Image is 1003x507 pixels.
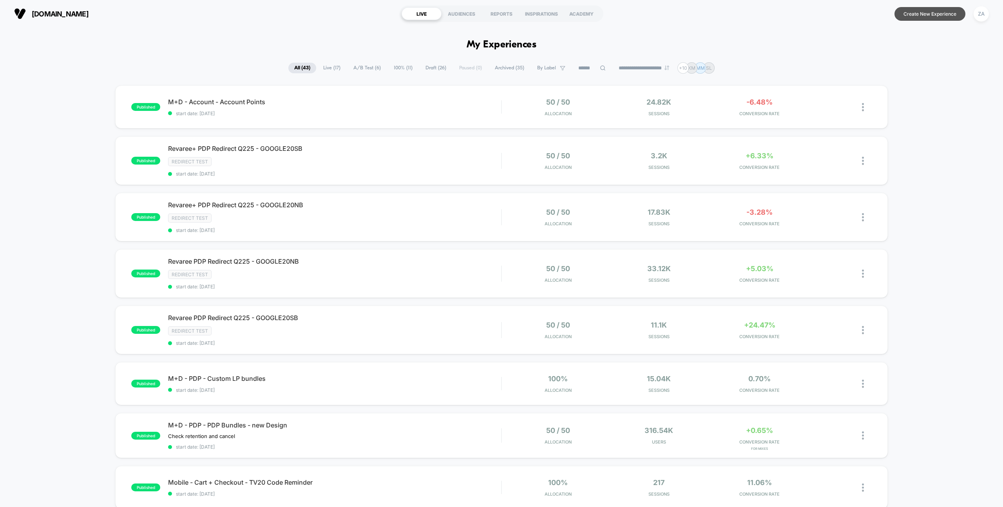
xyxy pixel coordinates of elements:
[545,334,572,339] span: Allocation
[168,421,501,429] span: M+D - PDP - PDP Bundles - new Design
[746,264,773,273] span: +5.03%
[168,340,501,346] span: start date: [DATE]
[545,277,572,283] span: Allocation
[131,213,160,221] span: published
[489,63,530,73] span: Archived ( 35 )
[545,221,572,226] span: Allocation
[746,426,773,435] span: +0.65%
[545,111,572,116] span: Allocation
[548,478,568,487] span: 100%
[610,387,707,393] span: Sessions
[168,284,501,290] span: start date: [DATE]
[131,380,160,387] span: published
[131,103,160,111] span: published
[467,39,537,51] h1: My Experiences
[545,165,572,170] span: Allocation
[894,7,965,21] button: Create New Experience
[610,277,707,283] span: Sessions
[746,208,773,216] span: -3.28%
[862,431,864,440] img: close
[610,439,707,445] span: Users
[862,213,864,221] img: close
[561,7,601,20] div: ACADEMY
[131,326,160,334] span: published
[168,433,235,439] span: Check retention and cancel
[14,8,26,20] img: Visually logo
[711,447,808,451] span: for Mixes
[862,270,864,278] img: close
[168,257,501,265] span: Revaree PDP Redirect Q225 - GOOGLE20NB
[647,375,671,383] span: 15.04k
[521,7,561,20] div: INSPIRATIONS
[12,7,91,20] button: [DOMAIN_NAME]
[168,214,212,223] span: Redirect Test
[651,321,667,329] span: 11.1k
[862,157,864,165] img: close
[168,491,501,497] span: start date: [DATE]
[711,277,808,283] span: CONVERSION RATE
[548,375,568,383] span: 100%
[168,375,501,382] span: M+D - PDP - Custom LP bundles
[610,165,707,170] span: Sessions
[131,157,160,165] span: published
[545,491,572,497] span: Allocation
[388,63,418,73] span: 100% ( 11 )
[545,439,572,445] span: Allocation
[546,426,570,435] span: 50 / 50
[168,201,501,209] span: Revaree+ PDP Redirect Q225 - GOOGLE20NB
[546,98,570,106] span: 50 / 50
[711,439,808,445] span: CONVERSION RATE
[348,63,387,73] span: A/B Test ( 6 )
[648,208,670,216] span: 17.83k
[711,491,808,497] span: CONVERSION RATE
[645,426,673,435] span: 316.54k
[748,375,771,383] span: 0.70%
[711,387,808,393] span: CONVERSION RATE
[862,103,864,111] img: close
[168,98,501,106] span: M+D - Account - Account Points
[442,7,482,20] div: AUDIENCES
[168,157,212,166] span: Redirect Test
[168,227,501,233] span: start date: [DATE]
[168,326,212,335] span: Redirect Test
[862,326,864,334] img: close
[746,98,773,106] span: -6.48%
[610,111,707,116] span: Sessions
[677,62,689,74] div: + 10
[168,314,501,322] span: Revaree PDP Redirect Q225 - GOOGLE20SB
[168,145,501,152] span: Revaree+ PDP Redirect Q225 - GOOGLE20SB
[546,208,570,216] span: 50 / 50
[546,264,570,273] span: 50 / 50
[610,334,707,339] span: Sessions
[545,387,572,393] span: Allocation
[647,264,671,273] span: 33.12k
[862,380,864,388] img: close
[168,171,501,177] span: start date: [DATE]
[653,478,664,487] span: 217
[696,65,705,71] p: MM
[420,63,452,73] span: Draft ( 26 )
[168,478,501,486] span: Mobile - Cart + Checkout - TV20 Code Reminder
[32,10,89,18] span: [DOMAIN_NAME]
[711,334,808,339] span: CONVERSION RATE
[862,483,864,492] img: close
[688,65,695,71] p: KM
[168,110,501,116] span: start date: [DATE]
[131,483,160,491] span: published
[546,152,570,160] span: 50 / 50
[746,152,773,160] span: +6.33%
[131,270,160,277] span: published
[646,98,671,106] span: 24.82k
[974,6,989,22] div: ZA
[706,65,712,71] p: SL
[664,65,669,70] img: end
[537,65,556,71] span: By Label
[711,221,808,226] span: CONVERSION RATE
[711,165,808,170] span: CONVERSION RATE
[747,478,772,487] span: 11.06%
[288,63,316,73] span: All ( 43 )
[744,321,775,329] span: +24.47%
[317,63,346,73] span: Live ( 17 )
[168,444,501,450] span: start date: [DATE]
[610,221,707,226] span: Sessions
